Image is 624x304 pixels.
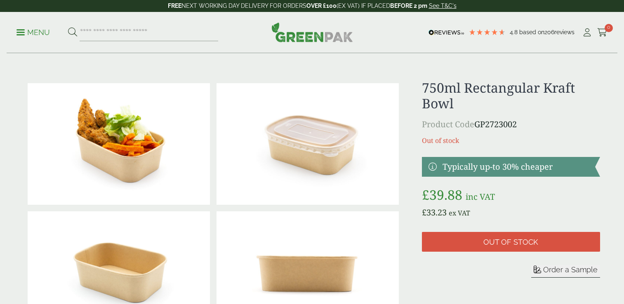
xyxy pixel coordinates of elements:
[554,29,575,35] span: reviews
[544,29,554,35] span: 206
[422,136,600,145] p: Out of stock
[422,186,429,203] span: £
[217,83,399,205] img: 750ml Rectangular Kraft Bowl With Lid
[429,2,457,9] a: See T&C's
[531,265,600,278] button: Order a Sample
[449,208,470,217] span: ex VAT
[422,207,426,218] span: £
[422,118,600,131] p: GP2723002
[543,265,598,274] span: Order a Sample
[306,2,337,9] strong: OVER £100
[519,29,544,35] span: Based on
[390,2,427,9] strong: BEFORE 2 pm
[422,207,447,218] bdi: 33.23
[597,26,608,39] a: 0
[582,28,592,37] i: My Account
[271,22,353,42] img: GreenPak Supplies
[16,28,50,37] p: Menu
[469,28,506,36] div: 4.79 Stars
[429,30,464,35] img: REVIEWS.io
[466,191,495,202] span: inc VAT
[168,2,181,9] strong: FREE
[483,238,538,247] span: Out of stock
[605,24,613,32] span: 0
[510,29,519,35] span: 4.8
[422,119,474,130] span: Product Code
[422,80,600,112] h1: 750ml Rectangular Kraft Bowl
[28,83,210,205] img: 750ml Rectangular Kraft Bowl With Food Contents
[422,186,462,203] bdi: 39.88
[597,28,608,37] i: Cart
[16,28,50,36] a: Menu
